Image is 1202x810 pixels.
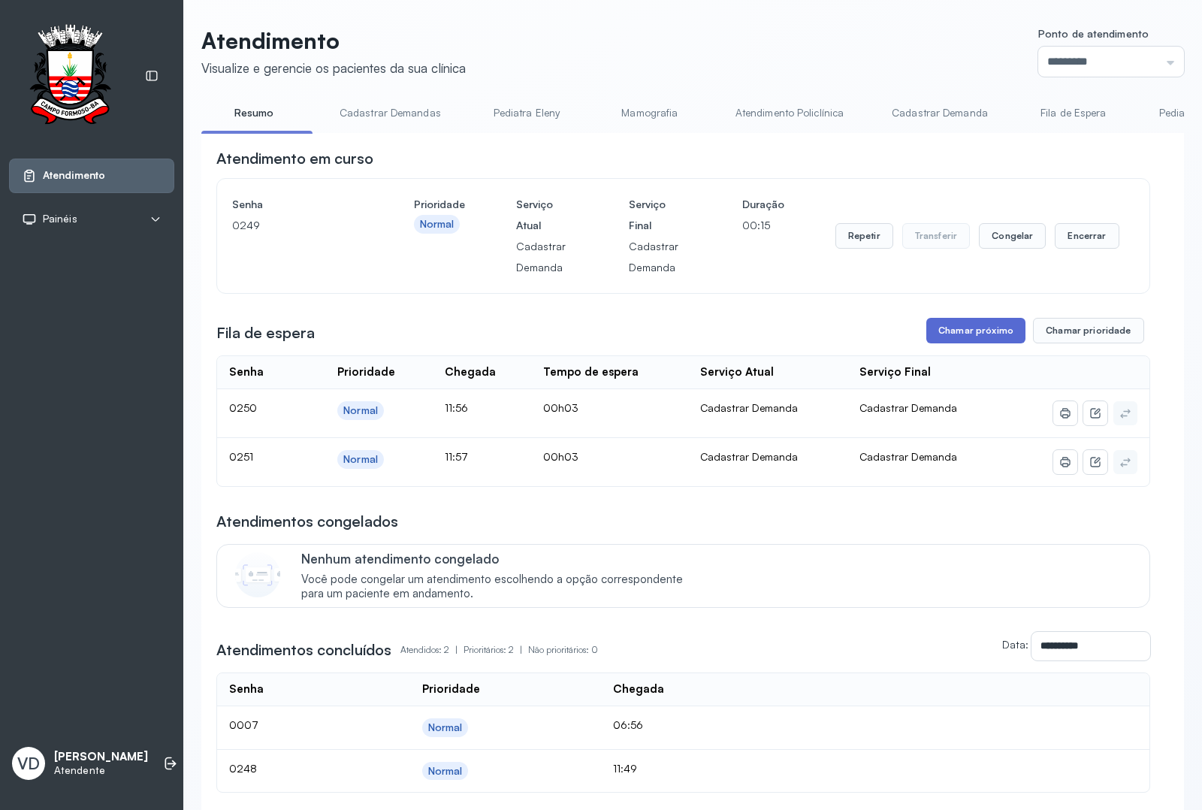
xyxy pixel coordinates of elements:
[445,365,496,379] div: Chegada
[216,511,398,532] h3: Atendimentos congelados
[216,639,391,660] h3: Atendimentos concluídos
[1002,638,1028,651] label: Data:
[22,168,162,183] a: Atendimento
[859,365,931,379] div: Serviço Final
[464,639,528,660] p: Prioritários: 2
[742,215,784,236] p: 00:15
[301,573,699,601] span: Você pode congelar um atendimento escolhendo a opção correspondente para um paciente em andamento.
[543,401,578,414] span: 00h03
[43,213,77,225] span: Painéis
[597,101,702,125] a: Mamografia
[420,218,455,231] div: Normal
[474,101,579,125] a: Pediatra Eleny
[201,60,466,76] div: Visualize e gerencie os pacientes da sua clínica
[229,762,257,775] span: 0248
[337,365,395,379] div: Prioridade
[414,194,465,215] h4: Prioridade
[700,450,835,464] div: Cadastrar Demanda
[700,401,835,415] div: Cadastrar Demanda
[613,682,664,697] div: Chegada
[629,194,690,236] h4: Serviço Final
[926,318,1025,343] button: Chamar próximo
[902,223,971,249] button: Transferir
[54,764,148,777] p: Atendente
[520,644,522,655] span: |
[835,223,893,249] button: Repetir
[428,765,463,778] div: Normal
[859,450,957,463] span: Cadastrar Demanda
[201,101,307,125] a: Resumo
[232,194,363,215] h4: Senha
[859,401,957,414] span: Cadastrar Demanda
[229,718,258,731] span: 0007
[216,322,315,343] h3: Fila de espera
[613,762,637,775] span: 11:49
[742,194,784,215] h4: Duração
[720,101,859,125] a: Atendimento Policlínica
[700,365,774,379] div: Serviço Atual
[229,365,264,379] div: Senha
[543,365,639,379] div: Tempo de espera
[54,750,148,764] p: [PERSON_NAME]
[16,24,124,128] img: Logotipo do estabelecimento
[445,450,468,463] span: 11:57
[1021,101,1126,125] a: Fila de Espera
[629,236,690,278] p: Cadastrar Demanda
[216,148,373,169] h3: Atendimento em curso
[229,401,257,414] span: 0250
[979,223,1046,249] button: Congelar
[43,169,105,182] span: Atendimento
[528,639,598,660] p: Não prioritários: 0
[325,101,456,125] a: Cadastrar Demandas
[516,236,578,278] p: Cadastrar Demanda
[1038,27,1149,40] span: Ponto de atendimento
[229,682,264,697] div: Senha
[400,639,464,660] p: Atendidos: 2
[1055,223,1119,249] button: Encerrar
[455,644,458,655] span: |
[343,404,378,417] div: Normal
[422,682,480,697] div: Prioridade
[201,27,466,54] p: Atendimento
[1033,318,1144,343] button: Chamar prioridade
[543,450,578,463] span: 00h03
[229,450,253,463] span: 0251
[301,551,699,567] p: Nenhum atendimento congelado
[516,194,578,236] h4: Serviço Atual
[232,215,363,236] p: 0249
[343,453,378,466] div: Normal
[428,721,463,734] div: Normal
[613,718,643,731] span: 06:56
[235,552,280,597] img: Imagem de CalloutCard
[877,101,1003,125] a: Cadastrar Demanda
[445,401,468,414] span: 11:56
